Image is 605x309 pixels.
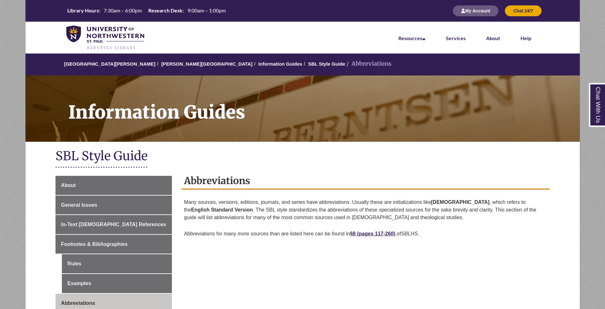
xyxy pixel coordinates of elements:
[61,222,166,227] span: In-Text [DEMOGRAPHIC_DATA] References
[55,196,172,215] a: General Issues
[398,35,425,41] a: Resources
[486,35,500,41] a: About
[308,61,345,67] a: SBL Style Guide
[401,231,419,236] em: SBLHS.
[191,207,253,212] strong: English Standard Version
[55,235,172,254] a: Footnotes & Bibliographies
[365,231,395,236] strong: ges 117-260)
[64,61,155,67] a: [GEOGRAPHIC_DATA][PERSON_NAME]
[62,254,172,273] a: Rules
[161,61,253,67] a: [PERSON_NAME][GEOGRAPHIC_DATA]
[55,215,172,234] a: In-Text [DEMOGRAPHIC_DATA] References
[181,173,550,190] h2: Abbreviations
[61,202,97,208] span: General Issues
[258,61,302,67] a: Information Guides
[397,231,401,236] span: of
[61,241,128,247] span: Footnotes & Bibliographies
[188,7,226,13] span: 9:00am – 1:00pm
[61,183,76,188] span: About
[453,5,498,16] button: My Account
[55,148,549,165] h1: SBL Style Guide
[65,7,228,14] table: Hours Today
[505,8,541,13] a: Chat 24/7
[55,176,172,195] a: About
[431,199,490,205] strong: [DEMOGRAPHIC_DATA]
[520,35,531,41] a: Help
[61,75,580,133] h1: Information Guides
[26,75,580,142] a: Information Guides
[66,25,144,50] img: UNWSP Library Logo
[61,300,95,306] span: Abbreviations
[350,231,397,236] a: §8 (pages 117-260)
[65,7,228,15] a: Hours Today
[146,7,185,14] th: Research Desk:
[453,8,498,13] a: My Account
[345,59,391,68] li: Abbreviations
[184,196,547,224] p: Many sources, versions, editions, journals, and series have abbreviations. Usually these are init...
[505,5,541,16] button: Chat 24/7
[184,227,547,241] p: Abbreviations for many more sources than are listed here can be found in
[104,7,142,13] span: 7:30am – 6:00pm
[350,231,365,236] strong: §8 (pa
[446,35,466,41] a: Services
[65,7,101,14] th: Library Hours:
[62,274,172,293] a: Examples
